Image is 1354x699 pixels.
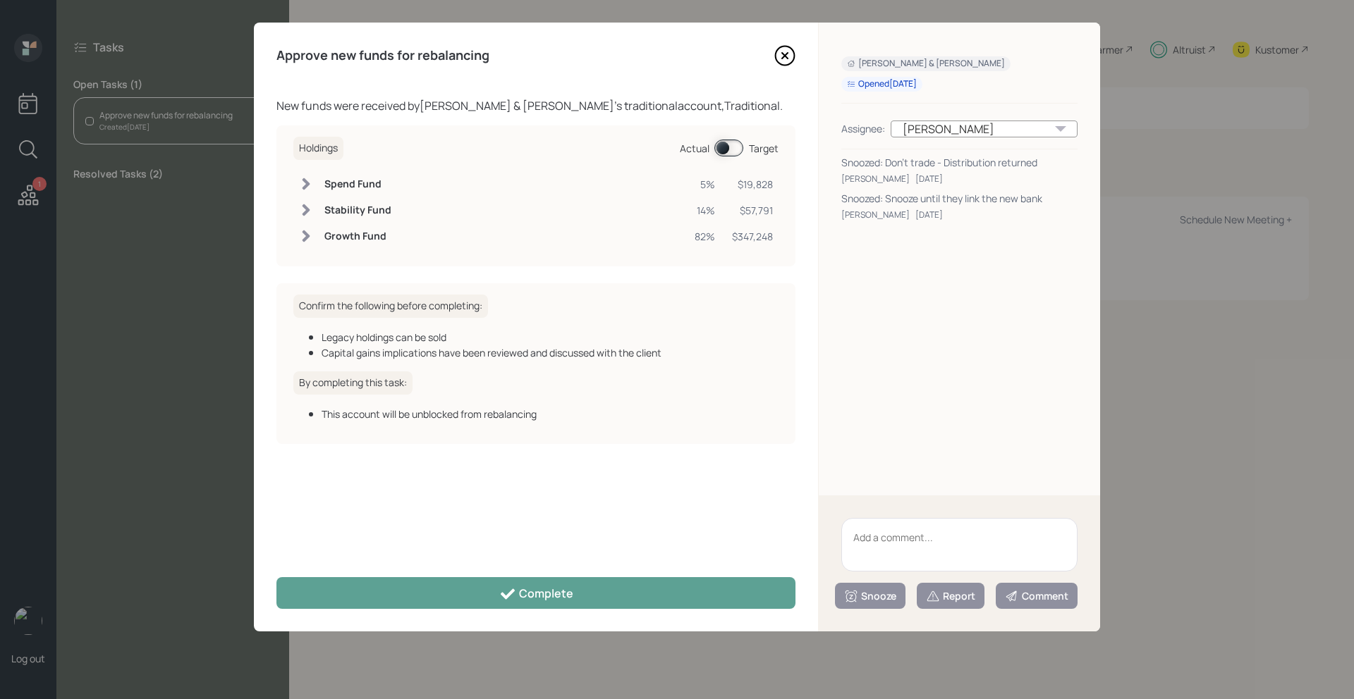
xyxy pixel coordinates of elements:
[276,577,795,609] button: Complete
[917,583,984,609] button: Report
[276,97,795,114] div: New funds were received by [PERSON_NAME] & [PERSON_NAME] 's traditional account, Traditional .
[841,155,1078,170] div: Snoozed: Don't trade - Distribution returned
[293,371,413,395] h6: By completing this task:
[915,209,943,221] div: [DATE]
[841,191,1078,206] div: Snoozed: Snooze until they link the new bank
[324,204,391,216] h6: Stability Fund
[996,583,1078,609] button: Comment
[915,173,943,185] div: [DATE]
[324,178,391,190] h6: Spend Fund
[1005,589,1068,603] div: Comment
[835,583,905,609] button: Snooze
[695,229,715,244] div: 82%
[324,230,391,242] h6: Growth Fund
[322,330,779,345] div: Legacy holdings can be sold
[322,345,779,360] div: Capital gains implications have been reviewed and discussed with the client
[841,209,910,221] div: [PERSON_NAME]
[749,141,779,156] div: Target
[841,173,910,185] div: [PERSON_NAME]
[293,295,488,318] h6: Confirm the following before completing:
[732,177,773,192] div: $19,828
[322,407,779,421] div: This account will be unblocked from rebalancing
[841,121,885,136] div: Assignee:
[293,137,343,160] h6: Holdings
[695,203,715,218] div: 14%
[847,78,917,90] div: Opened [DATE]
[732,229,773,244] div: $347,248
[276,48,489,63] h4: Approve new funds for rebalancing
[926,589,975,603] div: Report
[891,120,1078,137] div: [PERSON_NAME]
[847,58,1005,70] div: [PERSON_NAME] & [PERSON_NAME]
[499,586,573,602] div: Complete
[695,177,715,192] div: 5%
[732,203,773,218] div: $57,791
[680,141,709,156] div: Actual
[844,589,896,603] div: Snooze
